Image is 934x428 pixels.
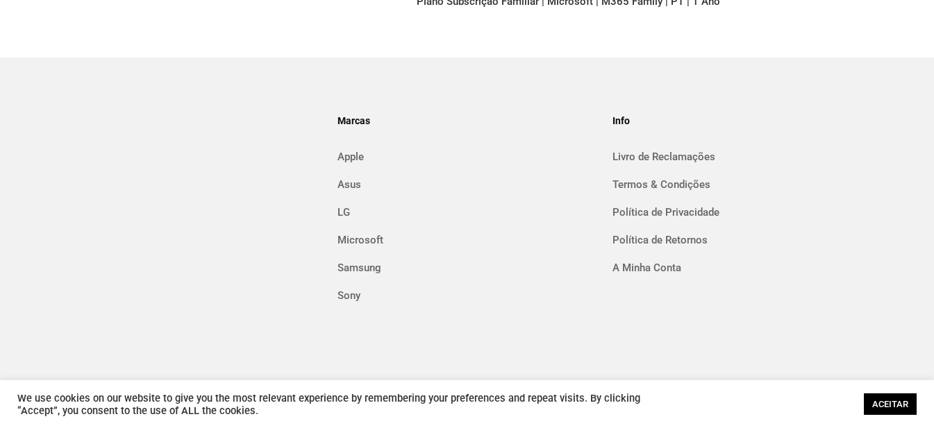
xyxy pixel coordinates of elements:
h4: Marcas [337,110,597,132]
a: Termos & Condições [612,173,872,196]
a: Política de Retornos [612,229,872,251]
a: Política de Privacidade [612,201,872,223]
a: Microsoft [337,229,597,251]
div: We use cookies on our website to give you the most relevant experience by remembering your prefer... [17,392,647,417]
a: ACEITAR [864,393,917,415]
h4: Info [612,110,872,132]
a: Samsung [337,257,597,279]
a: A Minha Conta [612,257,872,279]
a: Sony [337,284,597,307]
a: LG [337,201,597,223]
a: Asus [337,173,597,196]
a: Livro de Reclamações [612,146,872,168]
a: Apple [337,146,597,168]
